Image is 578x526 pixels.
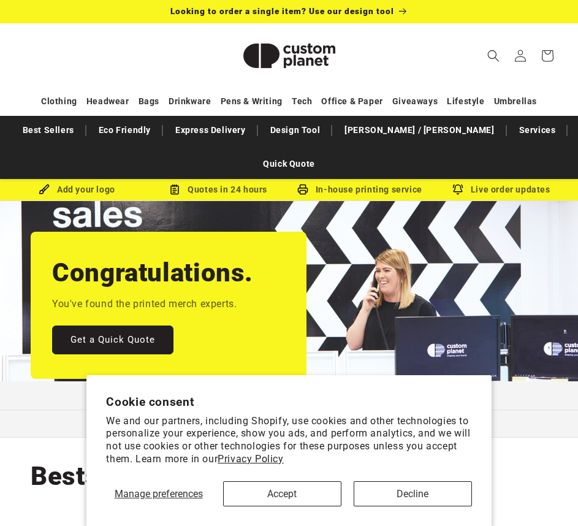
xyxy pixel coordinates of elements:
button: Accept [223,481,341,506]
iframe: Chat Widget [517,467,578,526]
h2: Cookie consent [106,395,471,409]
img: Order Updates Icon [169,184,180,195]
p: You've found the printed merch experts. [52,295,237,313]
div: Live order updates [430,182,572,197]
a: Umbrellas [494,91,537,112]
a: Clothing [41,91,77,112]
a: Pens & Writing [221,91,283,112]
button: Decline [354,481,472,506]
span: Manage preferences [115,488,203,500]
a: Headwear [86,91,129,112]
a: Services [513,120,562,141]
img: Custom Planet [228,28,351,83]
a: Office & Paper [321,91,382,112]
h2: Congratulations. [52,256,253,289]
a: Lifestyle [447,91,484,112]
a: Custom Planet [223,23,355,88]
a: Eco Friendly [93,120,157,141]
h2: Bestselling Printed Merch. [31,460,353,493]
div: Add your logo [6,182,148,197]
a: Express Delivery [169,120,252,141]
a: Privacy Policy [218,453,283,465]
a: Best Sellers [17,120,80,141]
a: Design Tool [264,120,327,141]
button: Manage preferences [106,481,211,506]
a: Get a Quick Quote [52,326,173,354]
p: We and our partners, including Shopify, use cookies and other technologies to personalize your ex... [106,415,471,466]
a: [PERSON_NAME] / [PERSON_NAME] [338,120,500,141]
span: Looking to order a single item? Use our design tool [170,6,394,16]
div: Quotes in 24 hours [148,182,289,197]
a: Drinkware [169,91,211,112]
img: Order updates [452,184,463,195]
img: Brush Icon [39,184,50,195]
a: Giveaways [392,91,438,112]
img: In-house printing [297,184,308,195]
summary: Search [480,42,507,69]
a: Quick Quote [257,153,321,175]
a: Bags [139,91,159,112]
a: Tech [292,91,312,112]
div: In-house printing service [289,182,431,197]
